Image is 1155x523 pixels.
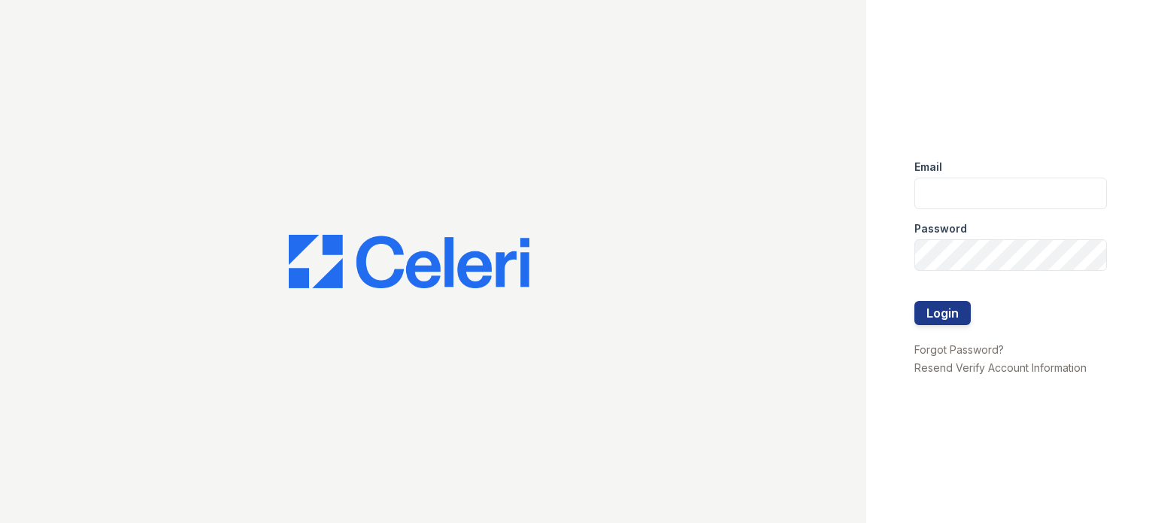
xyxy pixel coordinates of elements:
[914,361,1087,374] a: Resend Verify Account Information
[914,301,971,325] button: Login
[914,160,942,175] label: Email
[289,235,529,289] img: CE_Logo_Blue-a8612792a0a2168367f1c8372b55b34899dd931a85d93a1a3d3e32e68fde9ad4.png
[914,221,967,236] label: Password
[914,343,1004,356] a: Forgot Password?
